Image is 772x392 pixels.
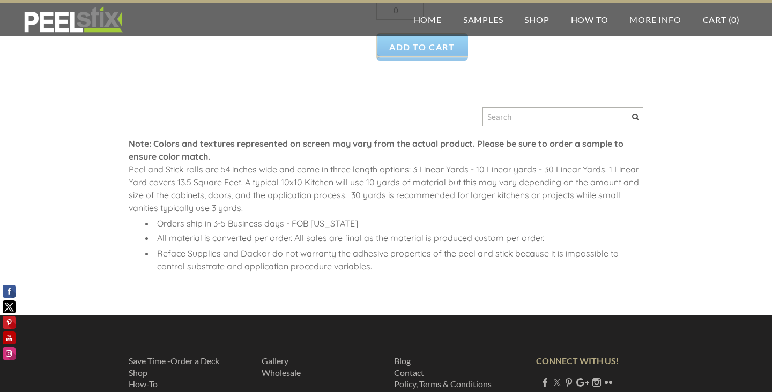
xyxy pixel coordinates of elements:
strong: CONNECT WITH US! [536,356,619,366]
a: Cart (0) [692,3,751,36]
a: Pinterest [565,377,573,387]
font: Note: Colors and textures represented on screen may vary from the actual product. Please be sure ... [129,138,623,162]
a: Shop [514,3,560,36]
a: ​Wholesale [262,367,301,378]
a: Flickr [604,377,613,387]
a: Plus [576,377,589,387]
a: Instagram [592,377,601,387]
input: Search [482,107,643,126]
img: REFACE SUPPLIES [21,6,125,33]
div: ​ [129,137,643,286]
a: Add to Cart [376,33,468,61]
a: Home [403,3,452,36]
a: More Info [619,3,692,36]
a: Facebook [541,377,550,387]
a: Save Time -Order a Deck [129,356,219,366]
a: How To [560,3,619,36]
a: Twitter [553,377,561,387]
a: Contact [394,367,424,378]
span: Search [632,114,639,120]
li: Reface Supplies and Dackor do not warranty the adhesive properties of the peel and stick because ... [154,247,643,273]
a: How-To [129,379,158,389]
span: Peel and Stick rolls are 54 inches wide and come in three length options: 3 Linear Yards - 10 Lin... [129,164,639,213]
li: Orders ship in 3-5 Business days - FOB [US_STATE] [154,217,643,230]
span: 0 [731,14,737,25]
a: Shop [129,367,147,378]
li: All material is converted per order. All sales are final as the material is produced custom per o... [154,231,643,244]
a: Blog [394,356,411,366]
font: ​ [262,356,301,378]
a: Samples [452,3,514,36]
a: Policy, Terms & Conditions [394,379,492,389]
a: Gallery​ [262,356,288,366]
